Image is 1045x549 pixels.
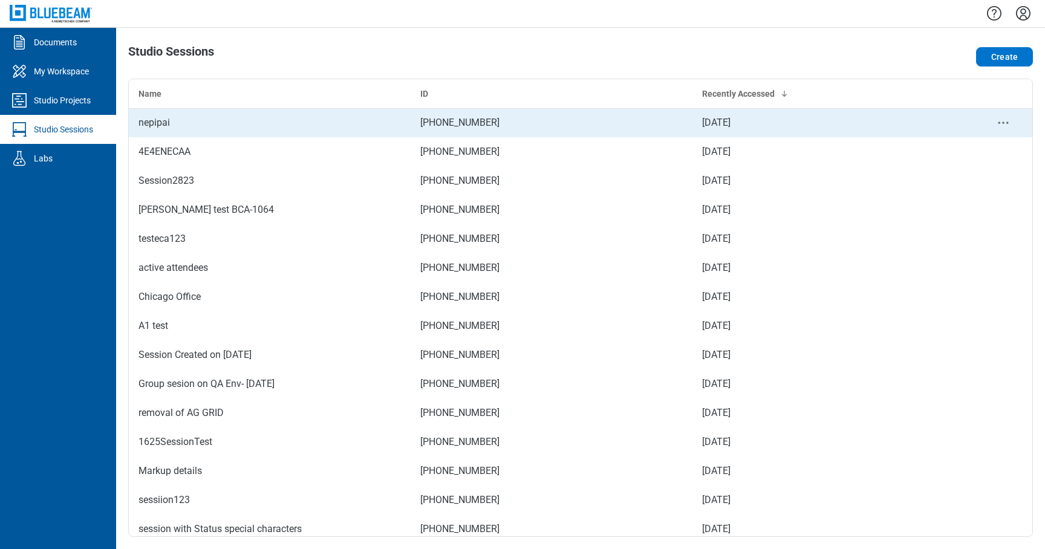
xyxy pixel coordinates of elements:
[10,33,29,52] svg: Documents
[411,253,692,282] td: [PHONE_NUMBER]
[692,224,974,253] td: [DATE]
[411,369,692,398] td: [PHONE_NUMBER]
[128,45,214,64] h1: Studio Sessions
[411,311,692,340] td: [PHONE_NUMBER]
[692,456,974,486] td: [DATE]
[138,232,401,246] div: testeca123
[34,152,53,164] div: Labs
[692,253,974,282] td: [DATE]
[411,515,692,544] td: [PHONE_NUMBER]
[411,398,692,427] td: [PHONE_NUMBER]
[138,464,401,478] div: Markup details
[692,515,974,544] td: [DATE]
[692,340,974,369] td: [DATE]
[10,91,29,110] svg: Studio Projects
[138,319,401,333] div: A1 test
[411,427,692,456] td: [PHONE_NUMBER]
[138,522,401,536] div: session with Status special characters
[138,203,401,217] div: [PERSON_NAME] test BCA-1064
[411,486,692,515] td: [PHONE_NUMBER]
[411,137,692,166] td: [PHONE_NUMBER]
[702,88,965,100] div: Recently Accessed
[996,115,1011,130] button: context-menu
[34,94,91,106] div: Studio Projects
[692,166,974,195] td: [DATE]
[411,456,692,486] td: [PHONE_NUMBER]
[10,149,29,168] svg: Labs
[138,377,401,391] div: Group sesion on QA Env- [DATE]
[10,120,29,139] svg: Studio Sessions
[138,435,401,449] div: 1625SessionTest
[411,224,692,253] td: [PHONE_NUMBER]
[138,261,401,275] div: active attendees
[692,108,974,137] td: [DATE]
[692,311,974,340] td: [DATE]
[138,348,401,362] div: Session Created on [DATE]
[692,195,974,224] td: [DATE]
[692,486,974,515] td: [DATE]
[138,493,401,507] div: sessiion123
[976,47,1033,67] button: Create
[411,282,692,311] td: [PHONE_NUMBER]
[10,5,92,22] img: Bluebeam, Inc.
[692,282,974,311] td: [DATE]
[692,137,974,166] td: [DATE]
[411,166,692,195] td: [PHONE_NUMBER]
[138,145,401,159] div: 4E4ENECAA
[411,340,692,369] td: [PHONE_NUMBER]
[34,123,93,135] div: Studio Sessions
[411,108,692,137] td: [PHONE_NUMBER]
[34,65,89,77] div: My Workspace
[138,290,401,304] div: Chicago Office
[692,427,974,456] td: [DATE]
[10,62,29,81] svg: My Workspace
[138,406,401,420] div: removal of AG GRID
[138,115,401,130] div: nepipai
[411,195,692,224] td: [PHONE_NUMBER]
[34,36,77,48] div: Documents
[138,88,401,100] div: Name
[138,174,401,188] div: Session2823
[420,88,683,100] div: ID
[692,369,974,398] td: [DATE]
[1014,3,1033,24] button: Settings
[692,398,974,427] td: [DATE]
